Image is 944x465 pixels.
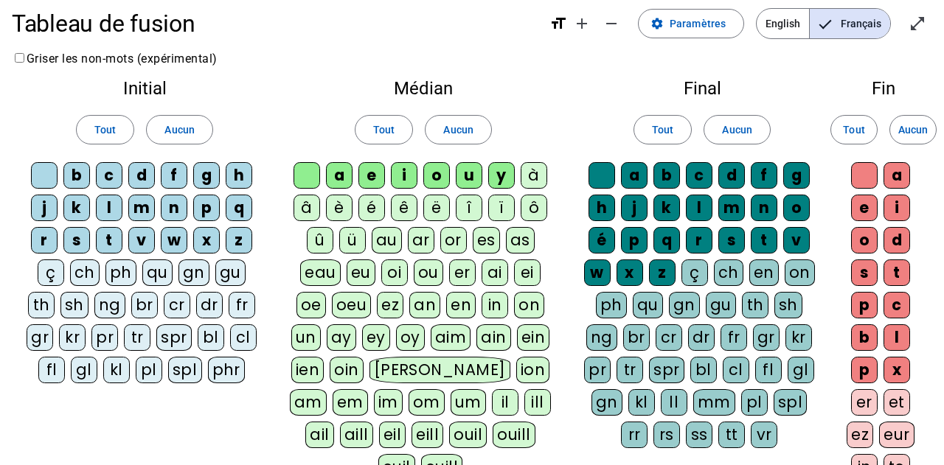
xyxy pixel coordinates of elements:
[650,17,664,30] mat-icon: settings
[294,195,320,221] div: â
[889,115,937,144] button: Aucun
[482,259,508,286] div: ai
[473,227,500,254] div: es
[391,195,417,221] div: ê
[851,357,878,383] div: p
[785,259,815,286] div: on
[589,227,615,254] div: é
[851,292,878,318] div: p
[628,389,655,416] div: kl
[296,292,326,318] div: oe
[333,389,368,416] div: em
[884,292,910,318] div: c
[649,357,684,383] div: spr
[517,324,550,351] div: ein
[656,324,682,351] div: cr
[506,227,535,254] div: as
[128,227,155,254] div: v
[38,357,65,383] div: fl
[208,357,246,383] div: phr
[373,121,395,139] span: Tout
[690,357,717,383] div: bl
[586,324,617,351] div: ng
[524,389,551,416] div: ill
[633,292,663,318] div: qu
[358,195,385,221] div: é
[686,162,712,189] div: c
[722,121,752,139] span: Aucun
[584,259,611,286] div: w
[751,195,777,221] div: n
[96,195,122,221] div: l
[377,292,403,318] div: ez
[688,324,715,351] div: dr
[229,292,255,318] div: fr
[226,195,252,221] div: q
[661,389,687,416] div: ll
[830,115,878,144] button: Tout
[634,115,692,144] button: Tout
[686,195,712,221] div: l
[785,324,812,351] div: kr
[751,422,777,448] div: vr
[686,227,712,254] div: r
[423,195,450,221] div: ë
[230,324,257,351] div: cl
[909,15,926,32] mat-icon: open_in_full
[38,259,64,286] div: ç
[693,389,735,416] div: mm
[884,259,910,286] div: t
[425,115,491,144] button: Aucun
[492,389,518,416] div: il
[756,8,891,39] mat-button-toggle-group: Language selection
[884,324,910,351] div: l
[757,9,809,38] span: English
[783,195,810,221] div: o
[451,389,486,416] div: um
[12,52,218,66] label: Griser les non-mots (expérimental)
[718,227,745,254] div: s
[597,9,626,38] button: Diminuer la taille de la police
[164,121,194,139] span: Aucun
[898,121,928,139] span: Aucun
[652,121,673,139] span: Tout
[60,292,88,318] div: sh
[783,162,810,189] div: g
[704,115,770,144] button: Aucun
[63,195,90,221] div: k
[412,422,443,448] div: eill
[358,162,385,189] div: e
[884,195,910,221] div: i
[723,357,749,383] div: cl
[638,9,744,38] button: Paramètres
[409,292,440,318] div: an
[851,259,878,286] div: s
[226,162,252,189] div: h
[755,357,782,383] div: fl
[339,227,366,254] div: ü
[653,422,680,448] div: rs
[753,324,780,351] div: gr
[289,80,558,97] h2: Médian
[591,389,622,416] div: gn
[851,389,878,416] div: er
[226,227,252,254] div: z
[96,162,122,189] div: c
[847,422,873,448] div: ez
[774,389,808,416] div: spl
[24,80,265,97] h2: Initial
[291,357,324,383] div: ien
[355,115,413,144] button: Tout
[617,259,643,286] div: x
[105,259,136,286] div: ph
[291,324,321,351] div: un
[326,162,353,189] div: a
[851,324,878,351] div: b
[653,227,680,254] div: q
[408,227,434,254] div: ar
[63,227,90,254] div: s
[653,162,680,189] div: b
[136,357,162,383] div: pl
[706,292,736,318] div: gu
[193,227,220,254] div: x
